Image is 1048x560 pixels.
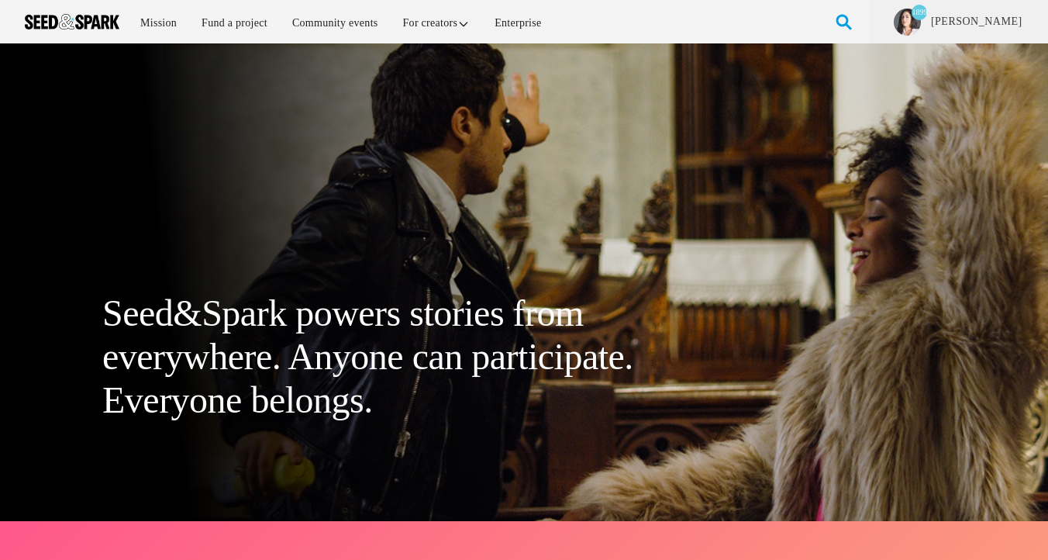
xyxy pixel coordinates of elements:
a: For creators [392,6,481,40]
a: Fund a project [191,6,278,40]
h1: Seed&Spark powers stories from everywhere. Anyone can participate. Everyone belongs. [102,292,693,422]
p: 1899 [912,5,927,20]
img: Seed amp; Spark [25,14,119,29]
a: [PERSON_NAME] [929,14,1023,29]
a: Mission [129,6,188,40]
a: Community events [281,6,389,40]
a: Enterprise [484,6,552,40]
img: headshot%20screenshot.jpg [894,9,921,36]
